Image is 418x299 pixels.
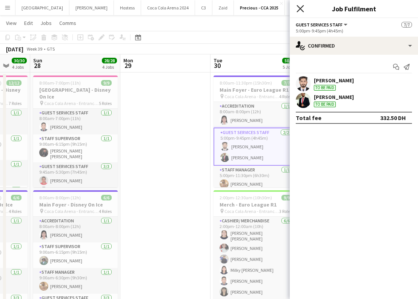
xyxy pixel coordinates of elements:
span: 28/28 [102,58,117,63]
span: 6/6 [101,195,112,200]
span: 5 Roles [99,100,112,106]
h3: Main Foyer - Euro League R1 [214,86,298,93]
a: Jobs [37,18,55,28]
app-card-role: Staff Manager1/19:00am-6:30pm (9h30m)[PERSON_NAME] [33,268,118,294]
span: Mon [123,57,133,64]
span: 30 [212,61,222,70]
span: 4 Roles [279,94,292,99]
span: 9/9 [281,195,292,200]
span: 8:00am-7:00pm (11h) [39,80,81,86]
span: Coca Cola Arena - Entrance F [44,100,99,106]
div: To be paid [314,102,336,107]
div: 4 Jobs [12,64,26,70]
span: 9/9 [101,80,112,86]
button: Hostess [114,0,141,15]
span: Guest Services Staff [296,22,343,28]
div: 5:00pm-9:45pm (4h45m) [296,28,412,34]
span: View [6,20,17,26]
a: View [3,18,20,28]
span: 7/7 [401,22,412,28]
span: 28 [32,61,42,70]
div: 5 Jobs [283,64,297,70]
app-card-role: Guest Services Staff3/39:45am-5:30pm (7h45m)[PERSON_NAME] [33,162,118,210]
span: 3 Roles [279,208,292,214]
app-card-role: Guest Services Staff1/18:00am-7:00pm (11h)[PERSON_NAME] [33,109,118,134]
span: 7/7 [281,80,292,86]
span: Sun [33,57,42,64]
span: 2:00pm-12:30am (10h30m) (Wed) [220,195,281,200]
app-card-role: Staff Manager1/15:00pm-11:30pm (6h30m)[PERSON_NAME] [214,166,298,191]
span: 50/50 [282,58,297,63]
button: [PERSON_NAME] [69,0,114,15]
app-card-role: Staff Supervisor1/19:00am-6:15pm (9h15m)[PERSON_NAME] [PERSON_NAME] [33,134,118,162]
button: ALAIA [285,0,309,15]
button: Zaid [212,0,234,15]
span: Week 39 [25,46,44,52]
span: 30/30 [12,58,27,63]
span: Jobs [40,20,52,26]
span: Coca Cola Arena - Entrance F [224,208,279,214]
div: [DATE] [6,45,23,53]
h3: [GEOGRAPHIC_DATA] - Disney On Ice [33,86,118,100]
div: 4 Jobs [102,64,117,70]
div: [PERSON_NAME] [314,94,354,100]
app-job-card: 8:00am-7:00pm (11h)9/9[GEOGRAPHIC_DATA] - Disney On Ice Coca Cola Arena - Entrance F5 RolesGuest ... [33,76,118,187]
span: 29 [122,61,133,70]
button: [GEOGRAPHIC_DATA] [15,0,69,15]
div: [PERSON_NAME] [314,77,354,84]
app-job-card: 8:00am-11:30pm (15h30m)7/7Main Foyer - Euro League R1 Coca Cola Arena - Entrance F4 RolesAccredit... [214,76,298,187]
span: Edit [24,20,33,26]
h3: Merch - Euro League R1 [214,201,298,208]
span: 6/6 [11,195,22,200]
app-card-role: Staff Supervisor1/19:00am-6:15pm (9h15m)[PERSON_NAME] [33,242,118,268]
app-card-role: Accreditation1/18:00am-8:00pm (12h)[PERSON_NAME] [33,217,118,242]
span: 4 Roles [99,208,112,214]
a: Edit [21,18,36,28]
span: 7 Roles [9,100,22,106]
div: GTS [47,46,55,52]
app-card-role: Accreditation1/18:00am-8:00pm (12h)[PERSON_NAME] [214,102,298,128]
span: 12/12 [6,80,22,86]
span: Tue [214,57,222,64]
span: 4 Roles [9,208,22,214]
a: Comms [56,18,79,28]
span: 8:00am-8:00pm (12h) [39,195,81,200]
button: Guest Services Staff [296,22,349,28]
h3: Main Foyer - Disney On Ice [33,201,118,208]
div: To be paid [314,85,336,91]
button: C3 [195,0,212,15]
span: 8:00am-11:30pm (15h30m) [220,80,272,86]
span: Coca Cola Arena - Entrance F [224,94,279,99]
span: Comms [59,20,76,26]
div: Total fee [296,114,321,122]
div: Confirmed [290,37,418,55]
button: Coca Cola Arena 2024 [141,0,195,15]
div: 332.50 DH [380,114,406,122]
h3: Job Fulfilment [290,4,418,14]
button: Precious - CCA 2025 [234,0,285,15]
app-card-role: Guest Services Staff2/25:00pm-9:45pm (4h45m)[PERSON_NAME][PERSON_NAME] [214,128,298,166]
span: Coca Cola Arena - Entrance F [44,208,99,214]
